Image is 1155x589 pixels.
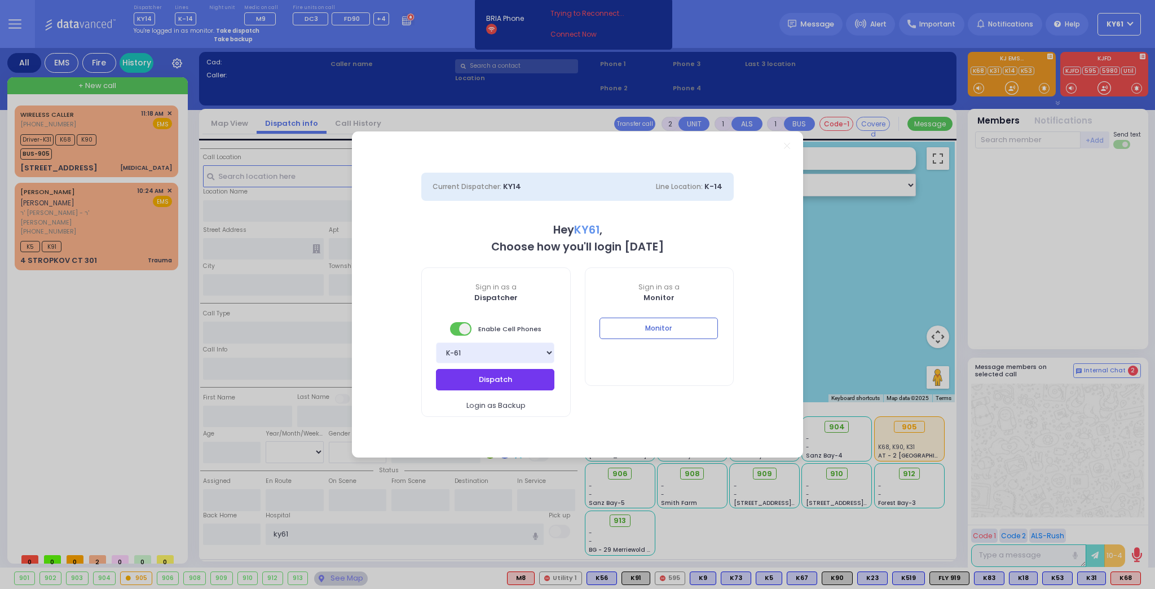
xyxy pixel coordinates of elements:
[784,143,790,149] a: Close
[599,318,718,339] button: Monitor
[433,182,501,191] span: Current Dispatcher:
[656,182,703,191] span: Line Location:
[491,239,664,254] b: Choose how you'll login [DATE]
[422,282,570,292] span: Sign in as a
[704,181,722,192] span: K-14
[553,222,602,238] b: Hey ,
[574,222,599,238] span: KY61
[466,400,526,411] span: Login as Backup
[643,292,675,303] b: Monitor
[503,181,521,192] span: KY14
[450,321,541,337] span: Enable Cell Phones
[474,292,518,303] b: Dispatcher
[585,282,734,292] span: Sign in as a
[436,369,554,390] button: Dispatch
